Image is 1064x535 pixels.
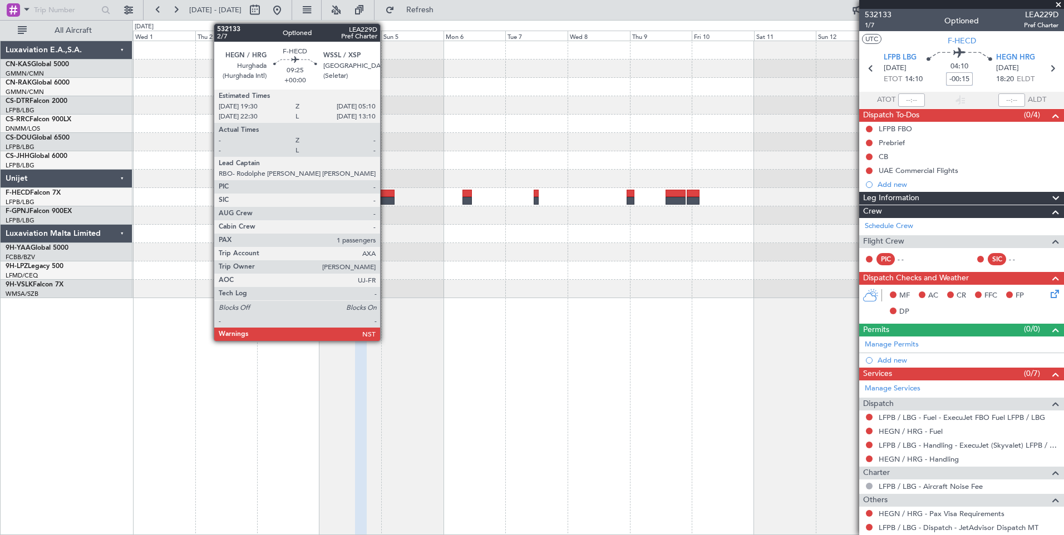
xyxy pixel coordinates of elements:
[6,153,29,160] span: CS-JHH
[865,9,891,21] span: 532133
[865,21,891,30] span: 1/7
[863,272,969,285] span: Dispatch Checks and Weather
[996,63,1019,74] span: [DATE]
[692,31,754,41] div: Fri 10
[6,245,31,251] span: 9H-YAA
[863,368,892,380] span: Services
[1028,95,1046,106] span: ALDT
[988,253,1006,265] div: SIC
[34,2,98,18] input: Trip Number
[899,306,909,318] span: DP
[1024,368,1040,379] span: (0/7)
[879,509,1004,518] a: HEGN / HRG - Pax Visa Requirements
[6,125,40,133] a: DNMM/LOS
[505,31,568,41] div: Tue 7
[928,290,938,301] span: AC
[135,22,154,32] div: [DATE]
[6,161,35,170] a: LFPB/LBG
[6,88,44,96] a: GMMN/CMN
[948,35,976,47] span: F-HECD
[6,281,63,288] a: 9H-VSLKFalcon 7X
[957,290,966,301] span: CR
[865,221,913,232] a: Schedule Crew
[879,427,943,436] a: HEGN / HRG - Fuel
[984,290,997,301] span: FFC
[877,95,895,106] span: ATOT
[381,31,444,41] div: Sun 5
[879,482,983,491] a: LFPB / LBG - Aircraft Noise Fee
[816,31,878,41] div: Sun 12
[899,290,910,301] span: MF
[884,63,907,74] span: [DATE]
[6,263,28,270] span: 9H-LPZ
[6,70,44,78] a: GMMN/CMN
[1016,290,1024,301] span: FP
[1024,9,1058,21] span: LEA229D
[29,27,117,34] span: All Aircraft
[6,135,32,141] span: CS-DOU
[884,74,902,85] span: ETOT
[444,31,506,41] div: Mon 6
[6,143,35,151] a: LFPB/LBG
[879,166,958,175] div: UAE Commercial Flights
[865,339,919,350] a: Manage Permits
[6,116,71,123] a: CS-RRCFalcon 900LX
[876,253,895,265] div: PIC
[879,413,1045,422] a: LFPB / LBG - Fuel - ExecuJet FBO Fuel LFPB / LBG
[944,15,979,27] div: Optioned
[1024,323,1040,335] span: (0/0)
[12,22,121,39] button: All Aircraft
[380,1,447,19] button: Refresh
[6,80,70,86] a: CN-RAKGlobal 6000
[6,190,61,196] a: F-HECDFalcon 7X
[879,523,1038,532] a: LFPB / LBG - Dispatch - JetAdvisor Dispatch MT
[865,383,920,394] a: Manage Services
[879,454,959,464] a: HEGN / HRG - Handling
[754,31,816,41] div: Sat 11
[6,253,35,261] a: FCBB/BZV
[6,98,67,105] a: CS-DTRFalcon 2000
[630,31,692,41] div: Thu 9
[905,74,923,85] span: 14:10
[6,263,63,270] a: 9H-LPZLegacy 500
[568,31,630,41] div: Wed 8
[319,31,382,41] div: Sat 4
[6,190,30,196] span: F-HECD
[996,74,1014,85] span: 18:20
[879,124,912,133] div: LFPB FBO
[6,61,69,68] a: CN-KASGlobal 5000
[189,5,242,15] span: [DATE] - [DATE]
[1009,254,1034,264] div: - -
[996,52,1035,63] span: HEGN HRG
[863,494,888,507] span: Others
[879,440,1058,450] a: LFPB / LBG - Handling - ExecuJet (Skyvalet) LFPB / LBG
[878,180,1058,189] div: Add new
[6,290,38,298] a: WMSA/SZB
[133,31,195,41] div: Wed 1
[950,61,968,72] span: 04:10
[6,80,32,86] span: CN-RAK
[863,192,919,205] span: Leg Information
[257,31,319,41] div: Fri 3
[863,467,890,479] span: Charter
[397,6,444,14] span: Refresh
[862,34,881,44] button: UTC
[863,235,904,248] span: Flight Crew
[6,208,72,215] a: F-GPNJFalcon 900EX
[879,152,888,161] div: CB
[884,52,917,63] span: LFPB LBG
[863,398,894,410] span: Dispatch
[863,205,882,218] span: Crew
[6,116,29,123] span: CS-RRC
[6,271,38,280] a: LFMD/CEQ
[898,254,923,264] div: - -
[6,135,70,141] a: CS-DOUGlobal 6500
[6,245,68,251] a: 9H-YAAGlobal 5000
[6,61,31,68] span: CN-KAS
[1017,74,1035,85] span: ELDT
[879,138,905,147] div: Prebrief
[1024,21,1058,30] span: Pref Charter
[878,355,1058,365] div: Add new
[863,324,889,336] span: Permits
[6,153,67,160] a: CS-JHHGlobal 6000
